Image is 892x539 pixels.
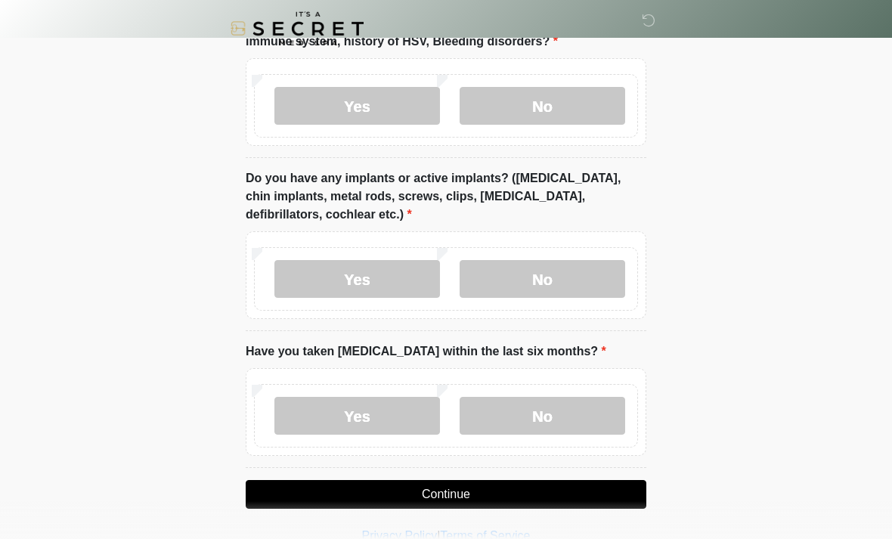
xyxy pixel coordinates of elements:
[460,260,625,298] label: No
[246,169,646,224] label: Do you have any implants or active implants? ([MEDICAL_DATA], chin implants, metal rods, screws, ...
[246,342,606,361] label: Have you taken [MEDICAL_DATA] within the last six months?
[231,11,364,45] img: It's A Secret Med Spa Logo
[274,87,440,125] label: Yes
[274,397,440,435] label: Yes
[274,260,440,298] label: Yes
[460,87,625,125] label: No
[460,397,625,435] label: No
[246,480,646,509] button: Continue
